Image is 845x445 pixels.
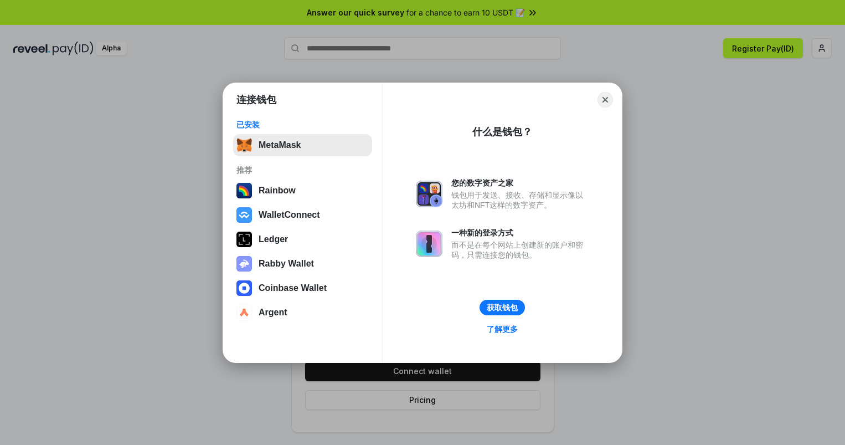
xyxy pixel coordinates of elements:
div: WalletConnect [259,210,320,220]
div: Rainbow [259,186,296,196]
button: Argent [233,301,372,324]
img: svg+xml,%3Csvg%20fill%3D%22none%22%20height%3D%2233%22%20viewBox%3D%220%200%2035%2033%22%20width%... [236,137,252,153]
div: 获取钱包 [487,303,518,313]
div: 您的数字资产之家 [451,178,589,188]
div: Ledger [259,234,288,244]
div: 钱包用于发送、接收、存储和显示像以太坊和NFT这样的数字资产。 [451,190,589,210]
button: WalletConnect [233,204,372,226]
div: Argent [259,308,287,318]
img: svg+xml,%3Csvg%20width%3D%22120%22%20height%3D%22120%22%20viewBox%3D%220%200%20120%20120%22%20fil... [236,183,252,198]
img: svg+xml,%3Csvg%20xmlns%3D%22http%3A%2F%2Fwww.w3.org%2F2000%2Fsvg%22%20fill%3D%22none%22%20viewBox... [236,256,252,272]
div: 了解更多 [487,324,518,334]
div: Rabby Wallet [259,259,314,269]
div: Coinbase Wallet [259,283,327,293]
button: MetaMask [233,134,372,156]
div: 什么是钱包？ [472,125,532,139]
button: Coinbase Wallet [233,277,372,299]
button: Rabby Wallet [233,253,372,275]
a: 了解更多 [480,322,524,336]
img: svg+xml,%3Csvg%20width%3D%2228%22%20height%3D%2228%22%20viewBox%3D%220%200%2028%2028%22%20fill%3D... [236,207,252,223]
div: 一种新的登录方式 [451,228,589,238]
div: 推荐 [236,165,369,175]
img: svg+xml,%3Csvg%20width%3D%2228%22%20height%3D%2228%22%20viewBox%3D%220%200%2028%2028%22%20fill%3D... [236,280,252,296]
button: Close [597,92,613,108]
img: svg+xml,%3Csvg%20xmlns%3D%22http%3A%2F%2Fwww.w3.org%2F2000%2Fsvg%22%20width%3D%2228%22%20height%3... [236,232,252,247]
button: 获取钱包 [480,300,525,315]
div: MetaMask [259,140,301,150]
img: svg+xml,%3Csvg%20width%3D%2228%22%20height%3D%2228%22%20viewBox%3D%220%200%2028%2028%22%20fill%3D... [236,305,252,320]
img: svg+xml,%3Csvg%20xmlns%3D%22http%3A%2F%2Fwww.w3.org%2F2000%2Fsvg%22%20fill%3D%22none%22%20viewBox... [416,231,442,257]
img: svg+xml,%3Csvg%20xmlns%3D%22http%3A%2F%2Fwww.w3.org%2F2000%2Fsvg%22%20fill%3D%22none%22%20viewBox... [416,181,442,207]
div: 已安装 [236,120,369,130]
button: Ledger [233,228,372,250]
h1: 连接钱包 [236,93,276,106]
button: Rainbow [233,180,372,202]
div: 而不是在每个网站上创建新的账户和密码，只需连接您的钱包。 [451,240,589,260]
